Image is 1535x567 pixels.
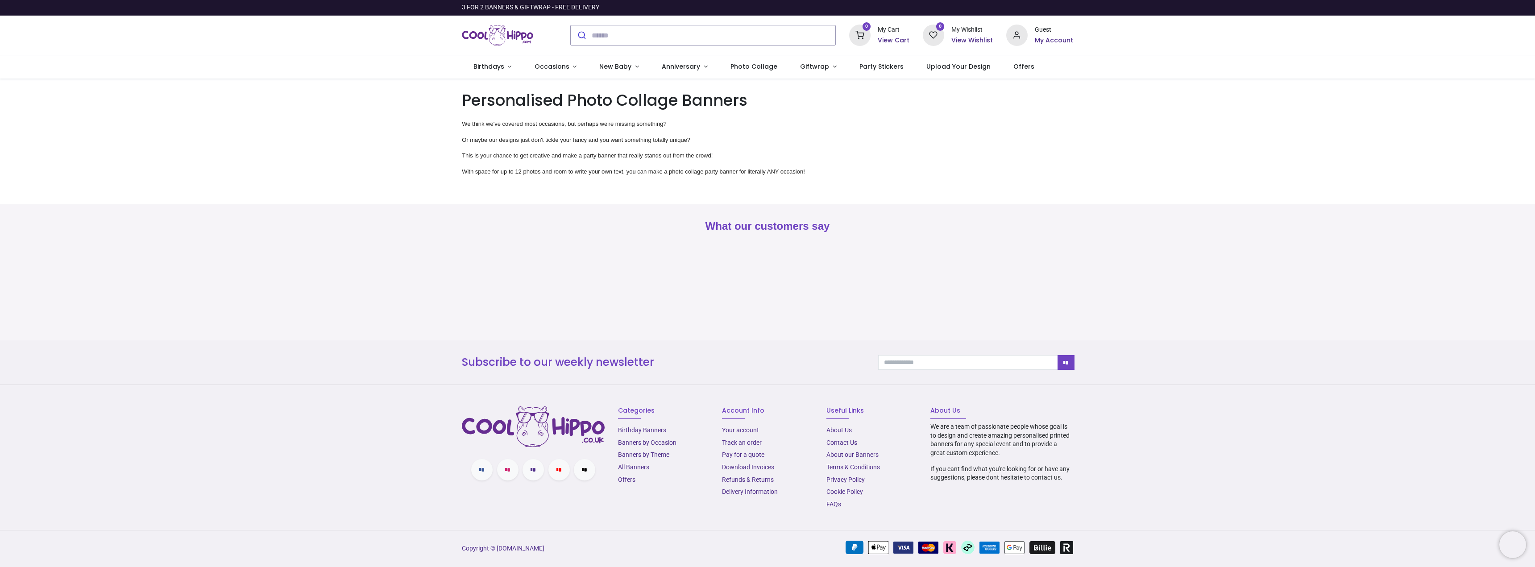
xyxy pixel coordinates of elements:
[1029,541,1055,554] img: Billie
[462,23,533,48] img: Cool Hippo
[826,464,880,471] a: Terms & Conditions
[722,476,774,483] a: Refunds & Returns
[886,3,1073,12] iframe: Customer reviews powered by Trustpilot
[893,542,913,554] img: VISA
[462,152,713,159] span: This is your chance to get creative and make a party banner that really stands out from the crowd!
[618,426,666,434] a: Birthday Banners
[923,31,944,38] a: 0
[826,476,865,483] a: Privacy Policy
[979,542,1000,554] img: American Express
[1035,25,1073,34] div: Guest
[930,406,1073,415] h6: About Us
[722,406,813,415] h6: Account Info
[826,406,917,415] h6: Useful Links
[462,168,805,175] span: With space for up to 12 photos and room to write your own text, you can make a photo collage part...
[868,541,888,554] img: Apple Pay
[878,36,909,45] a: View Cart
[462,545,544,552] a: Copyright © [DOMAIN_NAME]
[846,541,863,554] img: PayPal
[722,439,762,446] a: Track an order
[826,488,863,495] a: Cookie Policy
[730,62,777,71] span: Photo Collage
[462,3,599,12] div: 3 FOR 2 BANNERS & GIFTWRAP - FREE DELIVERY
[826,426,852,434] a: About Us​
[462,137,690,143] span: Or maybe our designs just don't tickle your fancy and you want something totally unique?
[618,406,709,415] h6: Categories
[800,62,829,71] span: Giftwrap
[523,55,588,79] a: Occasions
[618,476,635,483] a: Offers
[618,464,649,471] a: All Banners
[859,62,904,71] span: Party Stickers
[863,22,871,31] sup: 0
[1013,62,1034,71] span: Offers
[462,89,1073,111] h1: Personalised Photo Collage Banners
[722,451,764,458] a: Pay for a quote
[650,55,719,79] a: Anniversary
[788,55,848,79] a: Giftwrap
[588,55,651,79] a: New Baby
[926,62,991,71] span: Upload Your Design
[826,439,857,446] a: Contact Us
[1499,531,1526,558] iframe: Brevo live chat
[722,426,759,434] a: Your account
[462,55,523,79] a: Birthdays
[936,22,945,31] sup: 0
[930,465,1073,482] p: If you cant find what you're looking for or have any suggestions, please dont hesitate to contact...
[930,422,1073,457] p: We are a team of passionate people whose goal is to design and create amazing personalised printe...
[722,488,778,495] a: Delivery Information
[826,451,879,458] a: About our Banners
[951,25,993,34] div: My Wishlist
[878,25,909,34] div: My Cart
[662,62,700,71] span: Anniversary
[1035,36,1073,45] a: My Account
[618,451,669,458] a: Banners by Theme
[951,36,993,45] a: View Wishlist
[961,541,975,554] img: Afterpay Clearpay
[826,501,841,508] a: FAQs
[849,31,871,38] a: 0
[462,23,533,48] a: Logo of Cool Hippo
[473,62,504,71] span: Birthdays
[535,62,569,71] span: Occasions
[618,439,676,446] a: Banners by Occasion
[571,25,592,45] button: Submit
[462,355,865,370] h3: Subscribe to our weekly newsletter
[462,120,667,127] span: We think we've covered most occasions, but perhaps we're missing something?
[943,541,956,554] img: Klarna
[722,464,774,471] a: Download Invoices
[1004,541,1025,554] img: Google Pay
[918,542,938,554] img: MasterCard
[1060,541,1073,554] img: Revolut Pay
[462,219,1073,234] h2: What our customers say
[599,62,631,71] span: New Baby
